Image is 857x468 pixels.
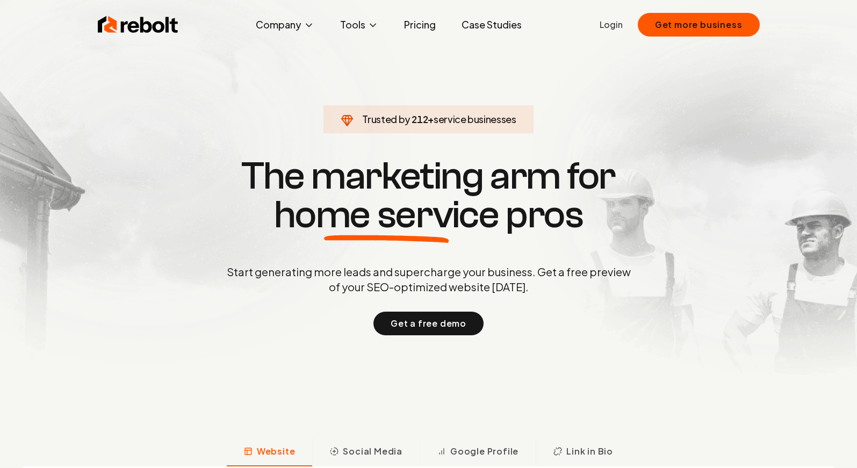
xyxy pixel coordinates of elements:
img: Rebolt Logo [98,14,178,35]
span: Website [257,445,296,458]
button: Get more business [638,13,760,37]
span: service businesses [434,113,516,125]
a: Case Studies [453,14,530,35]
span: Link in Bio [566,445,613,458]
span: Social Media [343,445,402,458]
a: Login [600,18,623,31]
button: Website [227,438,313,466]
span: + [428,113,434,125]
span: Google Profile [450,445,518,458]
button: Get a free demo [373,312,484,335]
span: home service [274,196,499,234]
a: Pricing [395,14,444,35]
button: Social Media [312,438,420,466]
button: Company [247,14,323,35]
p: Start generating more leads and supercharge your business. Get a free preview of your SEO-optimiz... [225,264,633,294]
button: Link in Bio [536,438,630,466]
span: 212 [412,112,428,127]
button: Tools [332,14,387,35]
h1: The marketing arm for pros [171,157,687,234]
button: Google Profile [420,438,536,466]
span: Trusted by [362,113,410,125]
